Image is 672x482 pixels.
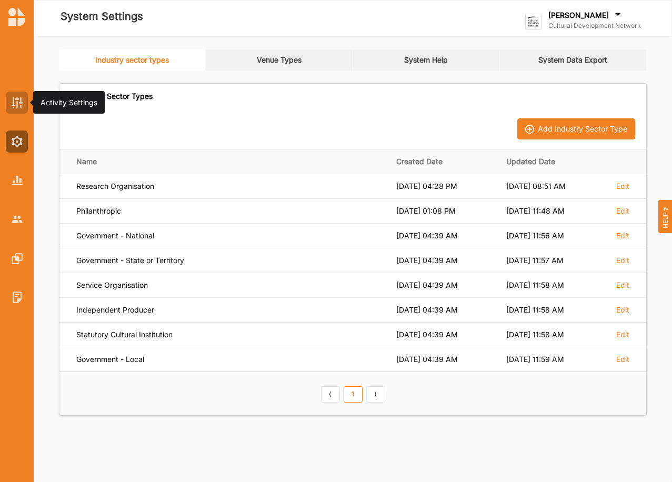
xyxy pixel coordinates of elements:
img: Features [12,253,23,264]
div: [DATE] 04:39 AM [396,256,492,265]
button: iconAdd Industry Sector Type [517,118,636,139]
div: [DATE] 04:39 AM [396,280,492,290]
div: [DATE] 04:39 AM [396,231,492,240]
img: System Logs [12,292,23,303]
th: Updated Date [499,149,609,174]
div: [DATE] 04:28 PM [396,182,492,191]
a: System Reports [6,169,28,192]
a: Venue Types [206,49,353,71]
a: Next item [366,386,385,403]
a: 1 [344,386,363,403]
a: System Help [353,49,500,71]
label: [PERSON_NAME] [548,11,609,20]
div: [DATE] 11:58 AM [506,330,601,339]
a: Accounts & Users [6,208,28,230]
div: Government - State or Territory [76,256,382,265]
div: [DATE] 04:39 AM [396,355,492,364]
img: Accounts & Users [12,216,23,223]
div: [DATE] 11:58 AM [506,280,601,290]
div: Add Industry Sector Type [538,124,627,134]
div: Industry Sector Types [76,92,153,101]
label: Cultural Development Network [548,22,641,30]
a: System Data Export [500,49,647,71]
div: Service Organisation [76,280,382,290]
label: Edit [616,206,629,216]
div: Pagination Navigation [319,385,387,403]
th: Created Date [389,149,499,174]
div: Government - National [76,231,382,240]
div: [DATE] 04:39 AM [396,305,492,315]
div: Statutory Cultural Institution [76,330,382,339]
div: Independent Producer [76,305,382,315]
label: Edit [616,256,629,265]
div: Activity Settings [41,97,97,108]
div: [DATE] 11:56 AM [506,231,601,240]
label: Edit [616,280,629,290]
a: System Logs [6,286,28,308]
label: Edit [616,231,629,240]
a: System Settings [6,130,28,153]
img: System Reports [12,176,23,185]
div: [DATE] 08:51 AM [506,182,601,191]
label: Edit [616,182,629,191]
img: System Settings [12,136,23,147]
div: Research Organisation [76,182,382,191]
label: Edit [616,305,629,315]
a: Industry sector types [59,49,206,71]
img: icon [525,125,535,134]
div: [DATE] 04:39 AM [396,330,492,339]
label: System Settings [61,8,143,25]
img: logo [8,7,25,26]
a: Features [6,247,28,269]
img: logo [525,14,541,30]
div: [DATE] 11:57 AM [506,256,601,265]
label: Edit [616,330,629,339]
label: Edit [616,355,629,364]
div: [DATE] 11:58 AM [506,305,601,315]
div: [DATE] 01:08 PM [396,206,492,216]
a: Activity Settings [6,92,28,114]
div: [DATE] 11:59 AM [506,355,601,364]
img: Activity Settings [12,97,23,108]
a: Previous item [321,386,340,403]
div: Government - Local [76,355,382,364]
div: Philanthropic [76,206,382,216]
div: [DATE] 11:48 AM [506,206,601,216]
th: Name [59,149,389,174]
